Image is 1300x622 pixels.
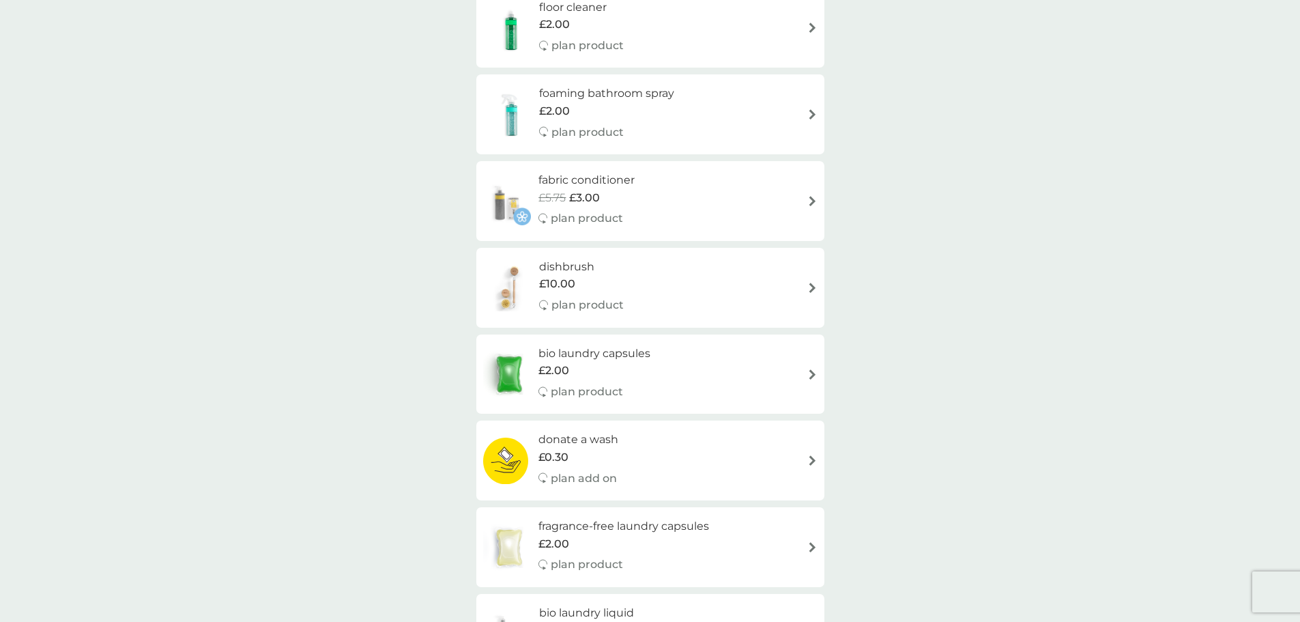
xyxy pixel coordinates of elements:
[538,535,569,553] span: £2.00
[551,383,623,401] p: plan product
[551,210,623,227] p: plan product
[569,189,600,207] span: £3.00
[807,369,818,380] img: arrow right
[807,109,818,119] img: arrow right
[538,171,635,189] h6: fabric conditioner
[483,350,535,398] img: bio laundry capsules
[538,431,618,449] h6: donate a wash
[538,449,568,466] span: £0.30
[538,362,569,380] span: £2.00
[539,16,570,33] span: £2.00
[539,85,674,102] h6: foaming bathroom spray
[483,4,539,52] img: floor cleaner
[551,37,624,55] p: plan product
[483,437,529,485] img: donate a wash
[551,556,623,574] p: plan product
[539,102,570,120] span: £2.00
[807,283,818,293] img: arrow right
[551,470,617,487] p: plan add on
[539,275,575,293] span: £10.00
[539,258,624,276] h6: dishbrush
[551,124,624,141] p: plan product
[551,296,624,314] p: plan product
[539,604,634,622] h6: bio laundry liquid
[807,196,818,206] img: arrow right
[807,542,818,552] img: arrow right
[538,345,650,363] h6: bio laundry capsules
[538,189,566,207] span: £5.75
[483,178,531,225] img: fabric conditioner
[483,91,539,139] img: foaming bathroom spray
[807,23,818,33] img: arrow right
[538,518,709,535] h6: fragrance-free laundry capsules
[483,264,539,311] img: dishbrush
[807,455,818,466] img: arrow right
[483,524,535,571] img: fragrance-free laundry capsules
